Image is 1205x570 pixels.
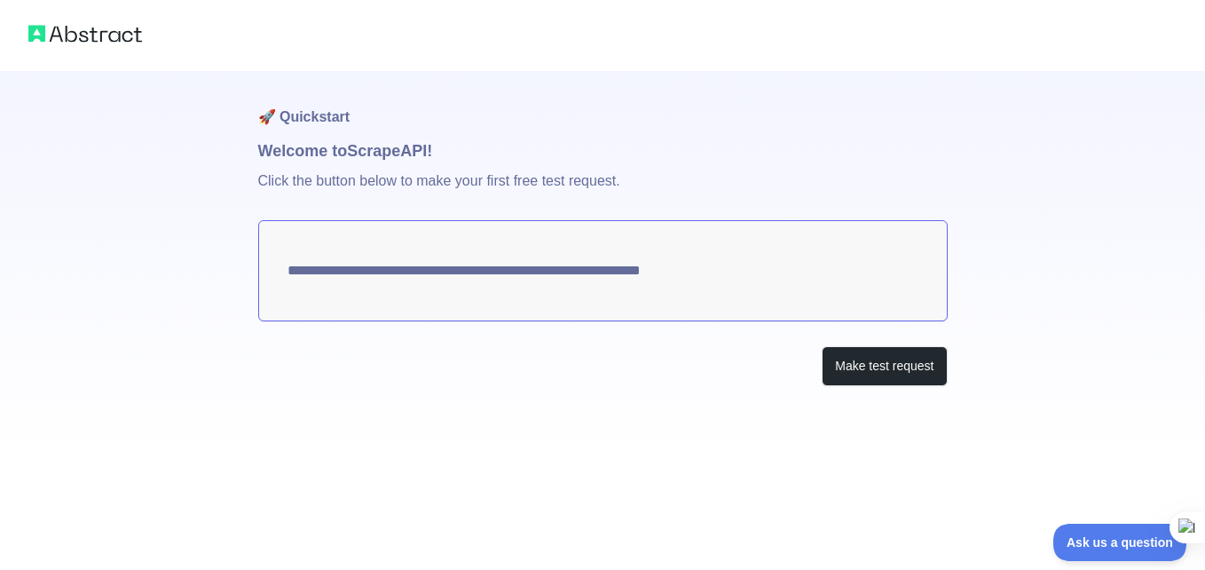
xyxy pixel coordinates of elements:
h1: 🚀 Quickstart [258,71,948,139]
button: Make test request [822,346,947,386]
h1: Welcome to Scrape API! [258,139,948,163]
img: Abstract logo [28,21,142,46]
p: Click the button below to make your first free test request. [258,163,948,220]
iframe: Toggle Customer Support [1053,524,1187,561]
